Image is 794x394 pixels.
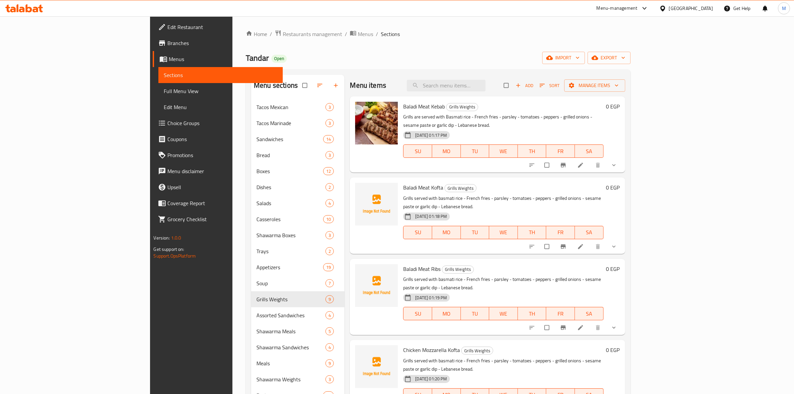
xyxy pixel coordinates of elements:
span: Grocery Checklist [167,215,277,223]
div: items [325,279,334,287]
span: Salads [256,199,325,207]
span: Sandwiches [256,135,323,143]
p: Grills served with basmati rice - French fries - parsley - tomatoes - peppers - grilled onions - ... [403,275,603,292]
span: Add item [514,80,535,91]
a: Full Menu View [158,83,283,99]
div: Casseroles10 [251,211,344,227]
img: Baladi Meat Kebab [355,102,398,144]
div: Shawarma Weights3 [251,371,344,387]
span: SA [578,309,601,319]
span: Meals [256,359,325,367]
span: Tacos Marinade [256,119,325,127]
button: Branch-specific-item [556,320,572,335]
button: TU [461,144,490,158]
span: MO [435,146,458,156]
span: [DATE] 01:19 PM [413,295,450,301]
div: items [325,343,334,351]
button: TH [518,307,547,320]
a: Menus [153,51,283,67]
button: delete [591,158,607,172]
div: items [325,311,334,319]
div: items [325,295,334,303]
span: 2 [326,184,333,190]
span: Sort [540,82,560,89]
span: import [548,54,580,62]
h6: 0 EGP [606,264,620,274]
span: FR [549,228,572,237]
div: Menu-management [597,4,638,12]
div: Grills Weights9 [251,291,344,307]
span: Branches [167,39,277,47]
div: Trays2 [251,243,344,259]
a: Edit Restaurant [153,19,283,35]
span: Restaurants management [283,30,342,38]
div: items [323,135,334,143]
button: MO [432,226,461,239]
button: MO [432,307,461,320]
img: Chicken Mozzarella Kofta [355,345,398,388]
div: Grills Weights [256,295,325,303]
h6: 0 EGP [606,345,620,355]
li: / [345,30,347,38]
button: WE [489,144,518,158]
a: Grocery Checklist [153,211,283,227]
div: Tacos Mexican3 [251,99,344,115]
span: 19 [323,264,333,271]
span: TU [464,309,487,319]
a: Choice Groups [153,115,283,131]
div: Grills Weights [461,347,493,355]
span: 3 [326,152,333,158]
div: Grills Weights [445,184,477,192]
button: Add [514,80,535,91]
button: SU [403,144,432,158]
button: FR [546,226,575,239]
div: Dishes2 [251,179,344,195]
button: SU [403,307,432,320]
div: Salads4 [251,195,344,211]
a: Sections [158,67,283,83]
div: items [325,151,334,159]
span: 3 [326,104,333,110]
div: Bread3 [251,147,344,163]
div: Shawarma Sandwiches4 [251,339,344,355]
span: 10 [323,216,333,223]
button: TH [518,144,547,158]
div: Boxes12 [251,163,344,179]
svg: Show Choices [611,324,617,331]
span: Choice Groups [167,119,277,127]
span: Sort items [535,80,564,91]
span: Baladi Meat Ribs [403,264,441,274]
span: Grills Weights [462,347,493,355]
div: Casseroles [256,215,323,223]
div: items [323,215,334,223]
span: [DATE] 01:18 PM [413,213,450,220]
div: Grills Weights [446,103,478,111]
button: FR [546,144,575,158]
a: Edit Menu [158,99,283,115]
a: Branches [153,35,283,51]
span: MO [435,228,458,237]
span: Select section [500,79,514,92]
div: Shawarma Boxes [256,231,325,239]
span: Shawarma Weights [256,375,325,383]
span: Get support on: [153,245,184,254]
span: Menu disclaimer [167,167,277,175]
span: SU [406,309,429,319]
span: Chicken Mozzarella Kofta [403,345,460,355]
span: Grills Weights [445,184,476,192]
div: Soup7 [251,275,344,291]
span: 14 [323,136,333,142]
div: items [325,199,334,207]
span: Dishes [256,183,325,191]
span: Boxes [256,167,323,175]
button: show more [607,158,623,172]
a: Support.OpsPlatform [153,252,196,260]
span: Full Menu View [164,87,277,95]
a: Edit menu item [577,324,585,331]
button: export [588,52,631,64]
span: SA [578,228,601,237]
p: Grills served with basmati rice - French fries - parsley - tomatoes - peppers - grilled onions - ... [403,194,603,211]
span: 5 [326,328,333,335]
